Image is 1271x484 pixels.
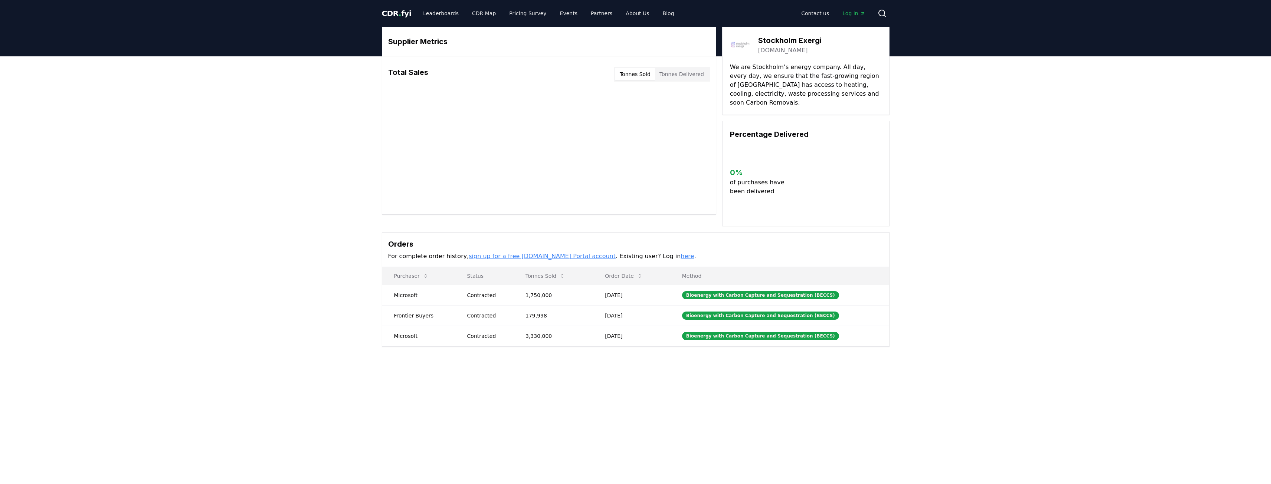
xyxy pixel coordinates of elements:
[682,312,839,320] div: Bioenergy with Carbon Capture and Sequestration (BECCS)
[382,8,412,19] a: CDR.fyi
[388,67,428,82] h3: Total Sales
[730,34,751,55] img: Stockholm Exergi-logo
[795,7,835,20] a: Contact us
[758,35,822,46] h3: Stockholm Exergi
[469,253,616,260] a: sign up for a free [DOMAIN_NAME] Portal account
[514,326,593,346] td: 3,330,000
[382,326,455,346] td: Microsoft
[620,7,655,20] a: About Us
[682,291,839,299] div: Bioenergy with Carbon Capture and Sequestration (BECCS)
[520,269,571,283] button: Tonnes Sold
[467,312,508,319] div: Contracted
[388,36,710,47] h3: Supplier Metrics
[467,292,508,299] div: Contracted
[599,269,649,283] button: Order Date
[514,305,593,326] td: 179,998
[681,253,694,260] a: here
[503,7,552,20] a: Pricing Survey
[795,7,871,20] nav: Main
[730,63,882,107] p: We are Stockholm’s energy company. All day, every day, we ensure that the fast-growing region of ...
[657,7,680,20] a: Blog
[836,7,871,20] a: Log in
[382,9,412,18] span: CDR fyi
[382,305,455,326] td: Frontier Buyers
[514,285,593,305] td: 1,750,000
[615,68,655,80] button: Tonnes Sold
[730,178,790,196] p: of purchases have been delivered
[593,305,670,326] td: [DATE]
[388,269,435,283] button: Purchaser
[585,7,618,20] a: Partners
[593,326,670,346] td: [DATE]
[467,332,508,340] div: Contracted
[593,285,670,305] td: [DATE]
[676,272,883,280] p: Method
[758,46,808,55] a: [DOMAIN_NAME]
[399,9,401,18] span: .
[388,252,883,261] p: For complete order history, . Existing user? Log in .
[842,10,865,17] span: Log in
[655,68,708,80] button: Tonnes Delivered
[682,332,839,340] div: Bioenergy with Carbon Capture and Sequestration (BECCS)
[388,238,883,250] h3: Orders
[417,7,680,20] nav: Main
[417,7,465,20] a: Leaderboards
[730,167,790,178] h3: 0 %
[461,272,508,280] p: Status
[554,7,583,20] a: Events
[382,285,455,305] td: Microsoft
[466,7,502,20] a: CDR Map
[730,129,882,140] h3: Percentage Delivered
